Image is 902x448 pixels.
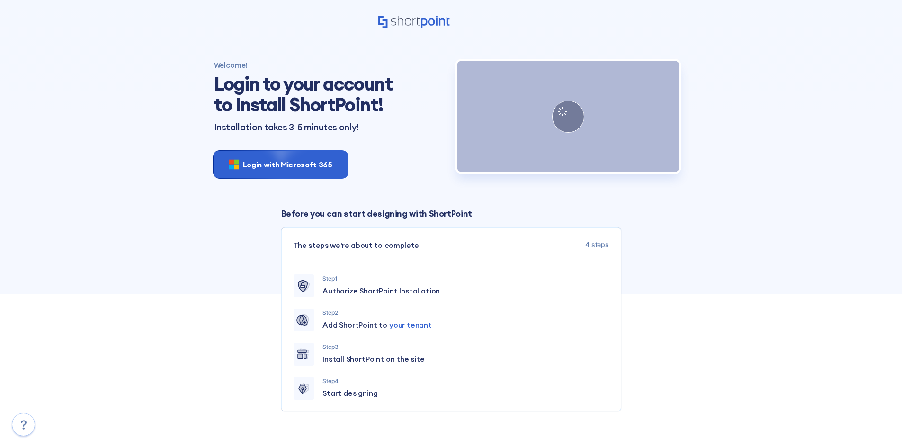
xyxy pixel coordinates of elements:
p: Installation takes 3-5 minutes only! [214,122,446,132]
p: Step 2 [322,309,608,317]
span: Start designing [322,387,377,399]
button: Login with Microsoft 365 [214,151,348,178]
p: Step 4 [322,377,608,385]
h4: Welcome! [214,61,446,70]
span: 4 steps [585,239,608,251]
span: The steps we're about to complete [294,239,419,251]
p: Step 1 [322,274,608,283]
p: Step 3 [322,343,608,351]
span: your tenant [389,320,432,329]
span: Authorize ShortPoint Installation [322,285,440,296]
span: Install ShortPoint on the site [322,353,425,365]
span: Add ShortPoint to [322,319,432,330]
span: Login with Microsoft 365 [243,159,332,170]
p: Before you can start designing with ShortPoint [281,207,621,220]
h1: Login to your account to Install ShortPoint! [214,73,399,115]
